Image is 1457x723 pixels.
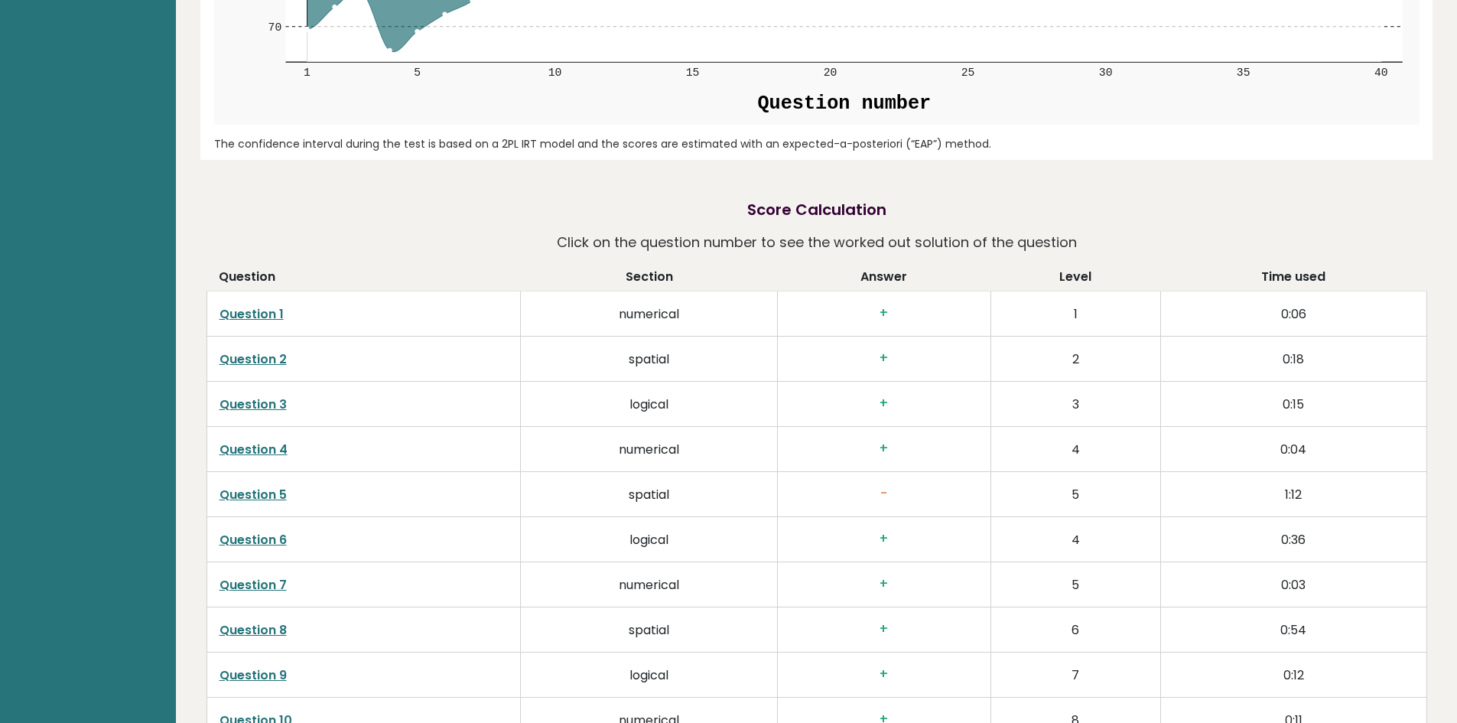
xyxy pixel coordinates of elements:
[1160,472,1426,517] td: 1:12
[220,576,287,594] a: Question 7
[961,67,975,79] text: 25
[521,472,778,517] td: spatial
[757,93,931,115] text: Question number
[1160,337,1426,382] td: 0:18
[1160,653,1426,698] td: 0:12
[214,136,1420,152] div: The confidence interval during the test is based on a 2PL IRT model and the scores are estimated ...
[521,291,778,337] td: numerical
[1160,291,1426,337] td: 0:06
[990,268,1160,291] th: Level
[521,337,778,382] td: spatial
[220,666,287,684] a: Question 9
[1374,67,1388,79] text: 40
[304,67,311,79] text: 1
[824,67,837,79] text: 20
[790,305,978,321] h3: +
[220,621,287,639] a: Question 8
[790,531,978,547] h3: +
[990,427,1160,472] td: 4
[686,67,700,79] text: 15
[220,396,287,413] a: Question 3
[220,486,287,503] a: Question 5
[220,305,284,323] a: Question 1
[790,350,978,366] h3: +
[778,268,991,291] th: Answer
[1160,268,1426,291] th: Time used
[990,562,1160,607] td: 5
[548,67,562,79] text: 10
[521,517,778,562] td: logical
[790,576,978,592] h3: +
[414,67,421,79] text: 5
[521,607,778,653] td: spatial
[220,350,287,368] a: Question 2
[990,607,1160,653] td: 6
[521,653,778,698] td: logical
[990,337,1160,382] td: 2
[990,472,1160,517] td: 5
[1160,382,1426,427] td: 0:15
[790,621,978,637] h3: +
[790,486,978,502] h3: -
[1160,517,1426,562] td: 0:36
[790,441,978,457] h3: +
[521,562,778,607] td: numerical
[990,382,1160,427] td: 3
[1160,427,1426,472] td: 0:04
[557,229,1077,256] p: Click on the question number to see the worked out solution of the question
[990,291,1160,337] td: 1
[268,21,281,34] text: 70
[1237,67,1250,79] text: 35
[747,198,886,221] h2: Score Calculation
[790,396,978,412] h3: +
[990,517,1160,562] td: 4
[1099,67,1113,79] text: 30
[990,653,1160,698] td: 7
[790,666,978,682] h3: +
[207,268,521,291] th: Question
[521,268,778,291] th: Section
[521,382,778,427] td: logical
[521,427,778,472] td: numerical
[1160,607,1426,653] td: 0:54
[220,531,287,549] a: Question 6
[220,441,288,458] a: Question 4
[1160,562,1426,607] td: 0:03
